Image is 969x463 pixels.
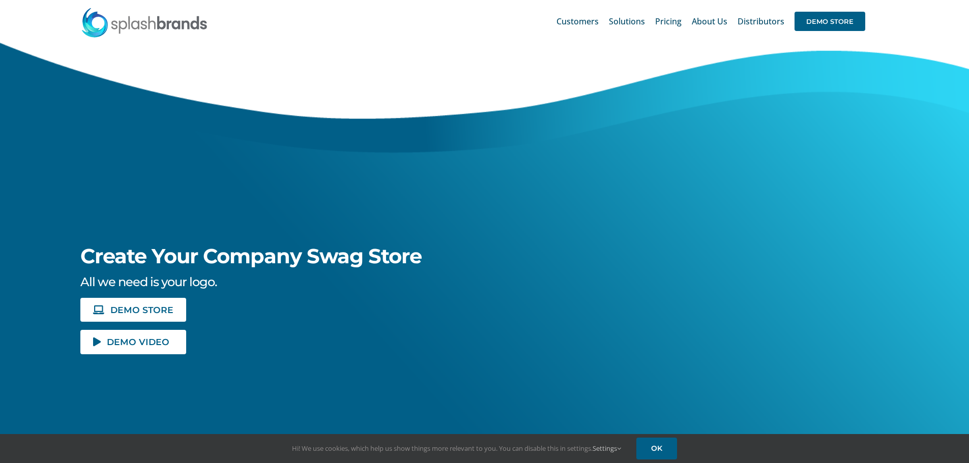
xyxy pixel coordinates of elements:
[110,305,173,314] span: DEMO STORE
[556,5,865,38] nav: Main Menu
[556,17,599,25] span: Customers
[655,17,682,25] span: Pricing
[795,5,865,38] a: DEMO STORE
[292,444,621,453] span: Hi! We use cookies, which help us show things more relevant to you. You can disable this in setti...
[738,5,784,38] a: Distributors
[80,298,186,322] a: DEMO STORE
[556,5,599,38] a: Customers
[692,17,727,25] span: About Us
[655,5,682,38] a: Pricing
[609,17,645,25] span: Solutions
[107,337,169,346] span: DEMO VIDEO
[80,243,422,268] span: Create Your Company Swag Store
[593,444,621,453] a: Settings
[81,7,208,38] img: SplashBrands.com Logo
[738,17,784,25] span: Distributors
[80,274,217,289] span: All we need is your logo.
[795,12,865,31] span: DEMO STORE
[636,438,677,459] a: OK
